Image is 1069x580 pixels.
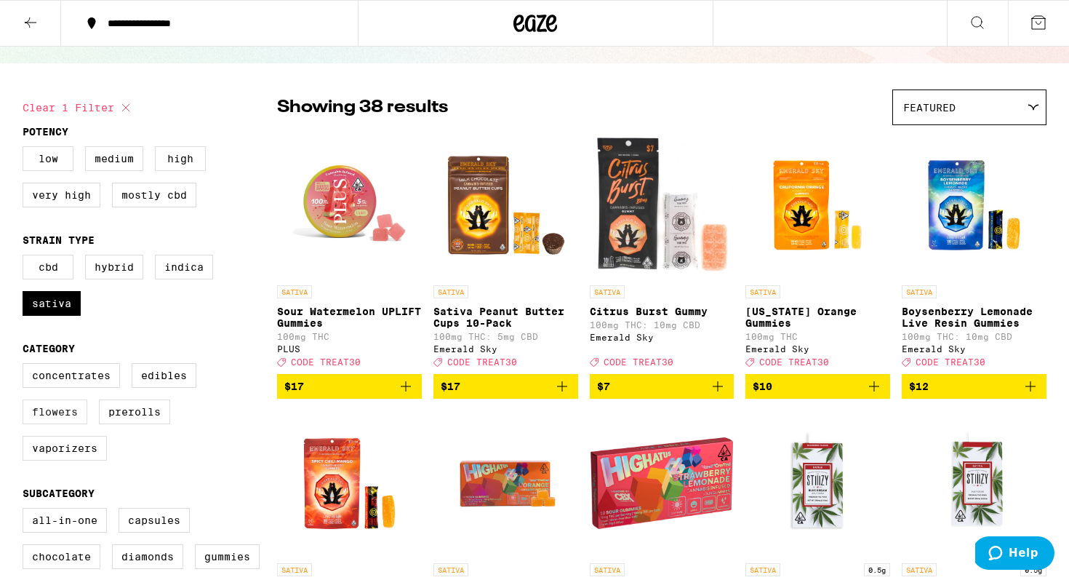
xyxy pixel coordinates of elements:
p: 100mg THC: 10mg CBD [590,320,734,330]
p: Boysenberry Lemonade Live Resin Gummies [902,306,1046,329]
span: CODE TREAT30 [759,357,829,367]
img: Emerald Sky - Boysenberry Lemonade Live Resin Gummies [902,132,1046,278]
span: Featured [903,102,956,114]
label: Flowers [23,400,87,424]
label: Prerolls [99,400,170,424]
div: Emerald Sky [902,344,1046,354]
p: SATIVA [745,563,780,576]
label: Gummies [195,544,260,569]
div: Emerald Sky [745,344,890,354]
span: CODE TREAT30 [604,357,673,367]
a: Open page for Sour Watermelon UPLIFT Gummies from PLUS [277,132,422,374]
p: SATIVA [902,563,937,576]
p: Showing 38 results [277,95,448,120]
img: STIIIZY - OG - Blue Dream - 0.5g [745,410,890,556]
img: Emerald Sky - Sativa Peanut Butter Cups 10-Pack [433,132,578,278]
button: Add to bag [277,374,422,399]
button: Clear 1 filter [23,90,135,126]
span: $7 [597,381,610,392]
p: SATIVA [902,285,937,298]
a: Open page for Boysenberry Lemonade Live Resin Gummies from Emerald Sky [902,132,1046,374]
p: SATIVA [277,563,312,576]
a: Open page for Sativa Peanut Butter Cups 10-Pack from Emerald Sky [433,132,578,374]
img: Highatus Powered by Cannabiotix - Strawberry Lemonade Sour Gummies [590,410,734,556]
p: 100mg THC: 10mg CBD [902,332,1046,341]
label: All-In-One [23,508,107,533]
p: Sour Watermelon UPLIFT Gummies [277,306,422,329]
legend: Potency [23,126,68,138]
label: Vaporizers [23,436,107,461]
label: Medium [85,146,143,171]
label: Indica [155,255,213,279]
p: Citrus Burst Gummy [590,306,734,317]
p: SATIVA [590,563,625,576]
p: 100mg THC: 5mg CBD [433,332,578,341]
a: Open page for Citrus Burst Gummy from Emerald Sky [590,132,734,374]
p: SATIVA [590,285,625,298]
div: Emerald Sky [433,344,578,354]
button: Add to bag [590,374,734,399]
span: CODE TREAT30 [447,357,517,367]
span: $10 [753,381,772,392]
p: 100mg THC [277,332,422,341]
span: CODE TREAT30 [916,357,985,367]
label: Sativa [23,291,81,316]
img: PLUS - Sour Watermelon UPLIFT Gummies [277,132,422,278]
label: Low [23,146,73,171]
img: Emerald Sky - California Orange Gummies [745,132,890,278]
label: Very High [23,183,100,207]
p: SATIVA [745,285,780,298]
legend: Strain Type [23,234,95,246]
img: Emerald Sky - Spicy Chili Mango Live Resin Gummies [277,410,422,556]
label: Edibles [132,363,196,388]
a: Open page for California Orange Gummies from Emerald Sky [745,132,890,374]
label: Concentrates [23,363,120,388]
legend: Subcategory [23,488,95,499]
img: Emerald Sky - Citrus Burst Gummy [590,132,734,278]
button: Add to bag [433,374,578,399]
legend: Category [23,343,75,354]
label: Hybrid [85,255,143,279]
label: Chocolate [23,544,100,569]
label: CBD [23,255,73,279]
img: STIIIZY - OG - Orange Sunset - 0.5g [902,410,1046,556]
button: Add to bag [902,374,1046,399]
p: Sativa Peanut Butter Cups 10-Pack [433,306,578,329]
span: $17 [441,381,460,392]
p: SATIVA [433,285,468,298]
div: PLUS [277,344,422,354]
p: 100mg THC [745,332,890,341]
label: Diamonds [112,544,183,569]
div: Emerald Sky [590,333,734,342]
button: Add to bag [745,374,890,399]
label: Mostly CBD [112,183,196,207]
label: High [155,146,206,171]
p: [US_STATE] Orange Gummies [745,306,890,329]
span: CODE TREAT30 [291,357,361,367]
p: 0.5g [864,563,890,576]
p: SATIVA [433,563,468,576]
p: SATIVA [277,285,312,298]
iframe: Opens a widget where you can find more information [975,536,1054,573]
label: Capsules [119,508,190,533]
span: $12 [909,381,929,392]
img: Highatus Powered by Cannabiotix - L'Orange Sour Gummies [433,410,578,556]
span: $17 [284,381,304,392]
